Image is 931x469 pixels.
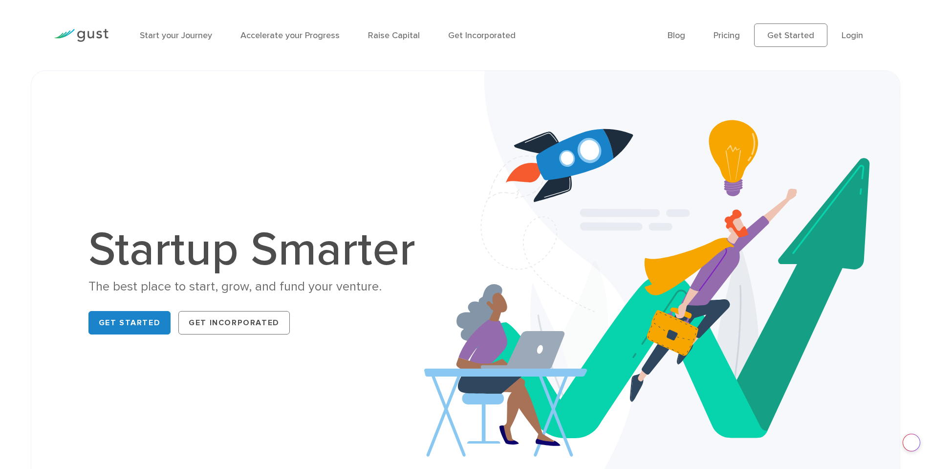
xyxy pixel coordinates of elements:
a: Get Incorporated [178,311,290,335]
a: Raise Capital [368,30,420,41]
a: Get Incorporated [448,30,516,41]
a: Blog [668,30,685,41]
a: Get Started [88,311,171,335]
div: The best place to start, grow, and fund your venture. [88,278,426,295]
img: Gust Logo [54,29,108,42]
h1: Startup Smarter [88,226,426,273]
a: Get Started [754,23,827,47]
a: Start your Journey [140,30,212,41]
a: Login [842,30,863,41]
a: Accelerate your Progress [240,30,340,41]
a: Pricing [714,30,740,41]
